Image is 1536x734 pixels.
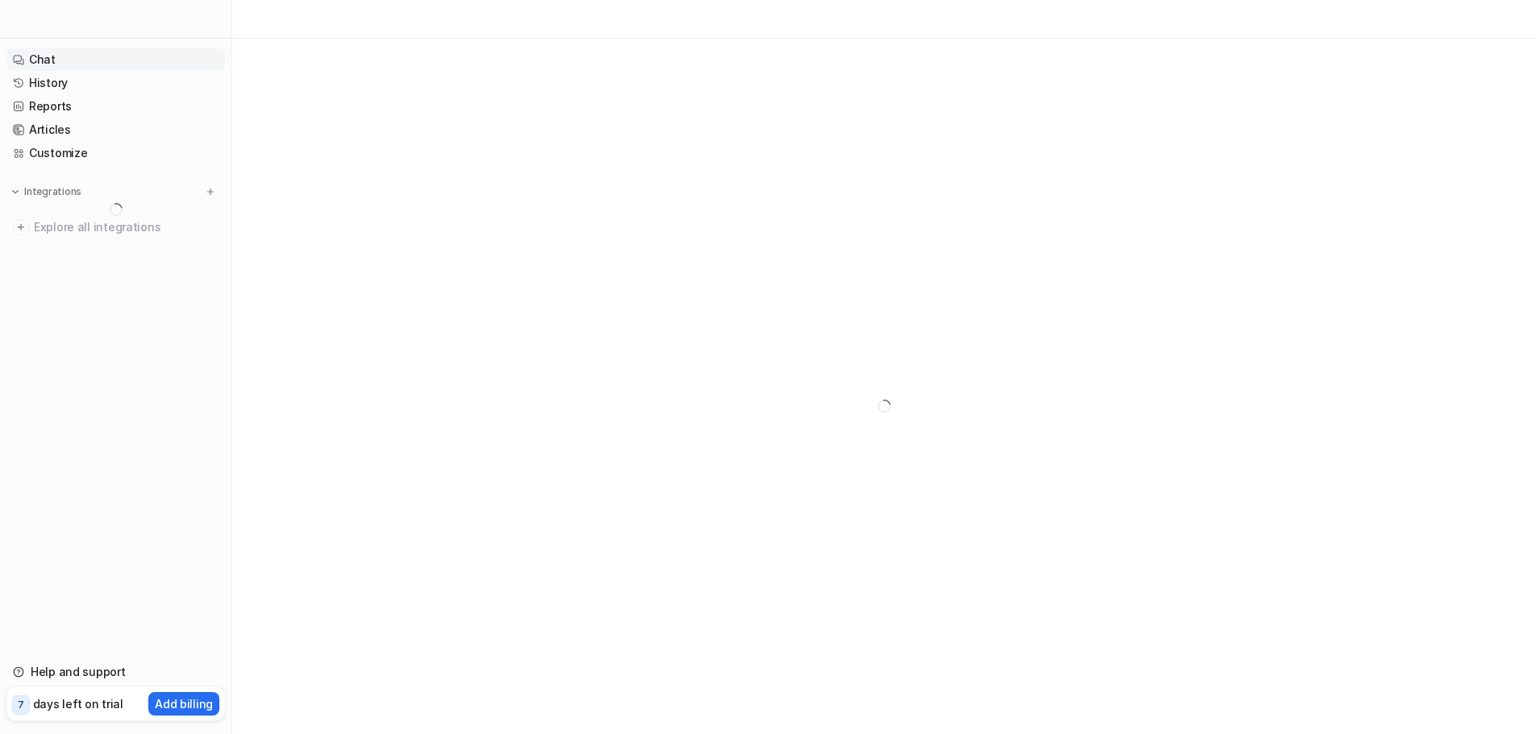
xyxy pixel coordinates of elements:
[148,692,219,715] button: Add billing
[6,142,225,164] a: Customize
[10,186,21,197] img: expand menu
[6,48,225,71] a: Chat
[33,695,123,712] p: days left on trial
[155,695,213,712] p: Add billing
[6,95,225,118] a: Reports
[18,698,24,712] p: 7
[6,216,225,238] a: Explore all integrations
[205,186,216,197] img: menu_add.svg
[13,219,29,235] img: explore all integrations
[6,118,225,141] a: Articles
[6,72,225,94] a: History
[34,214,219,240] span: Explore all integrations
[24,185,81,198] p: Integrations
[6,184,86,200] button: Integrations
[6,661,225,683] a: Help and support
